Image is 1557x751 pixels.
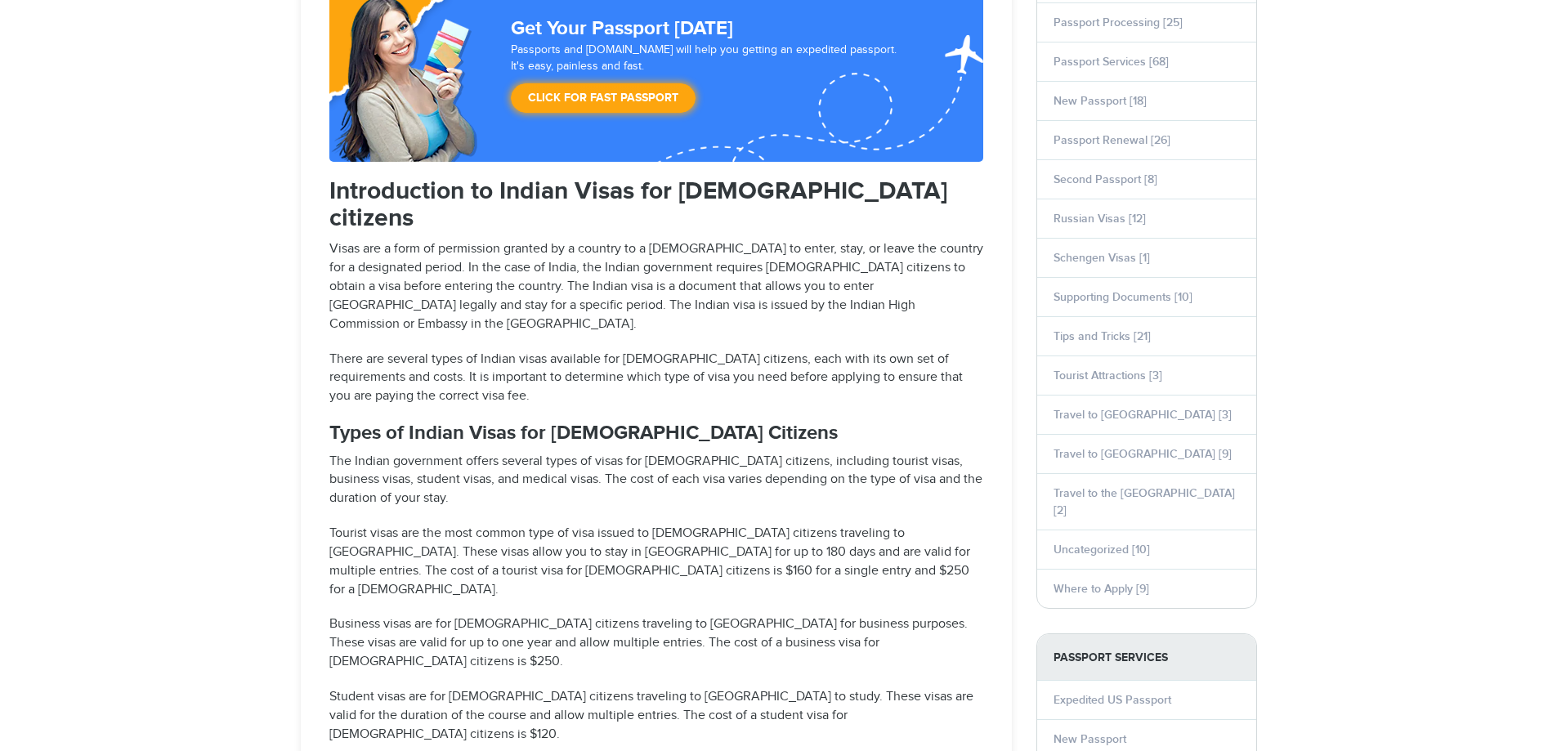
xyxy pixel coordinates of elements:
strong: Introduction to Indian Visas for [DEMOGRAPHIC_DATA] citizens [329,177,947,233]
p: Student visas are for [DEMOGRAPHIC_DATA] citizens traveling to [GEOGRAPHIC_DATA] to study. These ... [329,688,983,744]
a: Uncategorized [10] [1054,543,1150,557]
a: Passport Services [68] [1054,55,1169,69]
p: There are several types of Indian visas available for [DEMOGRAPHIC_DATA] citizens, each with its ... [329,351,983,407]
a: Passport Renewal [26] [1054,133,1170,147]
a: Passport Processing [25] [1054,16,1183,29]
a: Expedited US Passport [1054,693,1171,707]
a: Travel to [GEOGRAPHIC_DATA] [3] [1054,408,1232,422]
a: Travel to the [GEOGRAPHIC_DATA] [2] [1054,486,1235,517]
a: New Passport [1054,732,1126,746]
a: New Passport [18] [1054,94,1147,108]
a: Schengen Visas [1] [1054,251,1150,265]
div: Passports and [DOMAIN_NAME] will help you getting an expedited passport. It's easy, painless and ... [504,42,912,121]
p: Business visas are for [DEMOGRAPHIC_DATA] citizens traveling to [GEOGRAPHIC_DATA] for business pu... [329,615,983,672]
p: The Indian government offers several types of visas for [DEMOGRAPHIC_DATA] citizens, including to... [329,453,983,509]
a: Click for Fast Passport [511,83,696,113]
strong: PASSPORT SERVICES [1037,634,1256,681]
a: Second Passport [8] [1054,172,1157,186]
a: Russian Visas [12] [1054,212,1146,226]
a: Travel to [GEOGRAPHIC_DATA] [9] [1054,447,1232,461]
strong: Get Your Passport [DATE] [511,16,733,40]
a: Tips and Tricks [21] [1054,329,1151,343]
a: Where to Apply [9] [1054,582,1149,596]
a: Tourist Attractions [3] [1054,369,1162,382]
p: Tourist visas are the most common type of visa issued to [DEMOGRAPHIC_DATA] citizens traveling to... [329,525,983,599]
a: Supporting Documents [10] [1054,290,1192,304]
strong: Types of Indian Visas for [DEMOGRAPHIC_DATA] Citizens [329,421,838,445]
p: Visas are a form of permission granted by a country to a [DEMOGRAPHIC_DATA] to enter, stay, or le... [329,240,983,333]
